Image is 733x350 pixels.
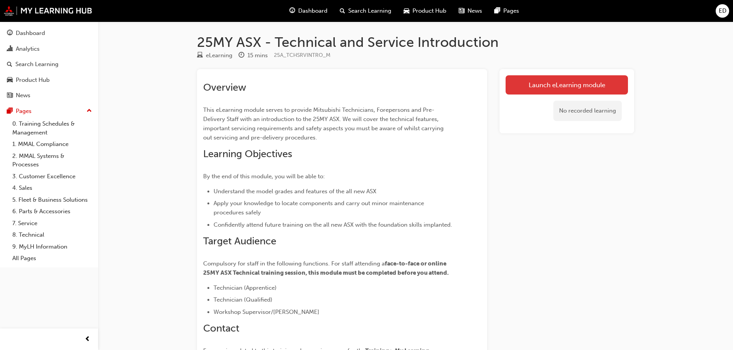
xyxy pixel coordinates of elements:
span: Learning resource code [274,52,331,58]
a: guage-iconDashboard [283,3,334,19]
button: DashboardAnalyticsSearch LearningProduct HubNews [3,25,95,104]
a: 3. Customer Excellence [9,171,95,182]
a: News [3,88,95,103]
span: ED [719,7,726,15]
a: Analytics [3,42,95,56]
span: pages-icon [7,108,13,115]
span: chart-icon [7,46,13,53]
a: news-iconNews [452,3,488,19]
span: Understand the model grades and features of the all new ASX [214,188,376,195]
span: Pages [503,7,519,15]
div: Analytics [16,45,40,53]
div: Search Learning [15,60,58,69]
span: Compulsory for staff in the following functions. For staff attending a [203,260,385,267]
span: Technician (Apprentice) [214,284,277,291]
span: up-icon [87,106,92,116]
span: Dashboard [298,7,327,15]
a: car-iconProduct Hub [397,3,452,19]
span: Workshop Supervisor/[PERSON_NAME] [214,309,319,315]
a: 9. MyLH Information [9,241,95,253]
span: guage-icon [289,6,295,16]
button: Pages [3,104,95,118]
a: 8. Technical [9,229,95,241]
a: 4. Sales [9,182,95,194]
div: 15 mins [247,51,268,60]
span: Overview [203,81,246,93]
a: 2. MMAL Systems & Processes [9,150,95,171]
span: This eLearning module serves to provide Mitsubishi Technicians, Forepersons and Pre-Delivery Staf... [203,106,445,141]
button: ED [716,4,729,18]
span: News [468,7,482,15]
div: Duration [239,51,268,60]
span: prev-icon [85,335,90,344]
a: 0. Training Schedules & Management [9,118,95,138]
a: Product Hub [3,73,95,87]
span: Target Audience [203,235,276,247]
span: learningResourceType_ELEARNING-icon [197,52,203,59]
h1: 25MY ASX - Technical and Service Introduction [197,34,634,51]
a: 1. MMAL Compliance [9,138,95,150]
a: search-iconSearch Learning [334,3,397,19]
a: Search Learning [3,57,95,71]
span: Contact [203,322,239,334]
div: Product Hub [16,76,50,85]
div: Dashboard [16,29,45,38]
span: search-icon [7,61,12,68]
div: Pages [16,107,32,116]
a: 5. Fleet & Business Solutions [9,194,95,206]
a: 6. Parts & Accessories [9,206,95,217]
span: Product Hub [412,7,446,15]
div: Type [197,51,232,60]
div: No recorded learning [553,101,622,121]
span: Technician (Qualified) [214,296,272,303]
span: Search Learning [348,7,391,15]
span: news-icon [7,92,13,99]
span: Apply your knowledge to locate components and carry out minor maintenance procedures safely [214,200,426,216]
span: clock-icon [239,52,244,59]
span: car-icon [404,6,409,16]
span: news-icon [459,6,464,16]
span: By the end of this module, you will be able to: [203,173,325,180]
a: Launch eLearning module [506,75,628,95]
a: Dashboard [3,26,95,40]
span: Confidently attend future training on the all new ASX with the foundation skills implanted. [214,221,452,228]
img: mmal [4,6,92,16]
span: search-icon [340,6,345,16]
div: News [16,91,30,100]
span: pages-icon [494,6,500,16]
span: face-to-face or online 25MY ASX Technical training session, this module must be completed before ... [203,260,449,276]
a: All Pages [9,252,95,264]
a: 7. Service [9,217,95,229]
span: car-icon [7,77,13,84]
a: pages-iconPages [488,3,525,19]
span: guage-icon [7,30,13,37]
span: Learning Objectives [203,148,292,160]
div: eLearning [206,51,232,60]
